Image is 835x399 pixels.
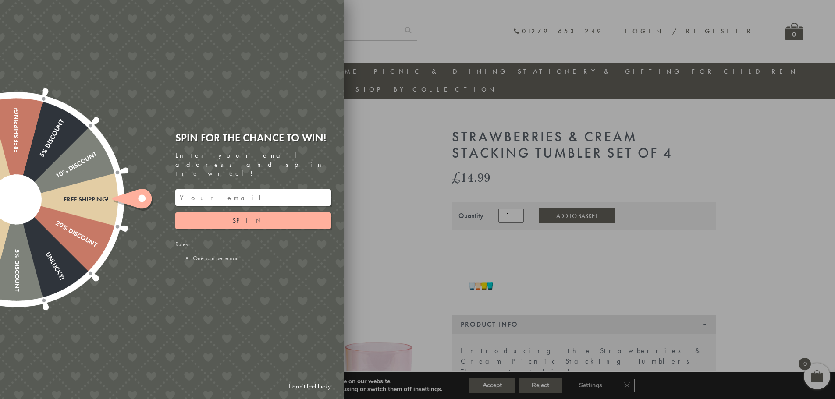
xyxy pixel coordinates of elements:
div: Rules: [175,240,331,262]
li: One spin per email [193,254,331,262]
div: Spin for the chance to win! [175,131,331,145]
input: Your email [175,189,331,206]
button: Spin! [175,212,331,229]
div: 20% Discount [14,196,98,249]
div: Enter your email address and spin the wheel! [175,151,331,178]
div: Free shipping! [17,196,109,203]
span: Spin! [232,216,274,225]
div: 5% Discount [13,200,20,292]
div: 5% Discount [13,118,66,201]
div: Unlucky! [13,198,66,281]
div: Free shipping! [13,108,20,200]
a: I don't feel lucky [284,378,335,395]
div: 10% Discount [14,150,98,203]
